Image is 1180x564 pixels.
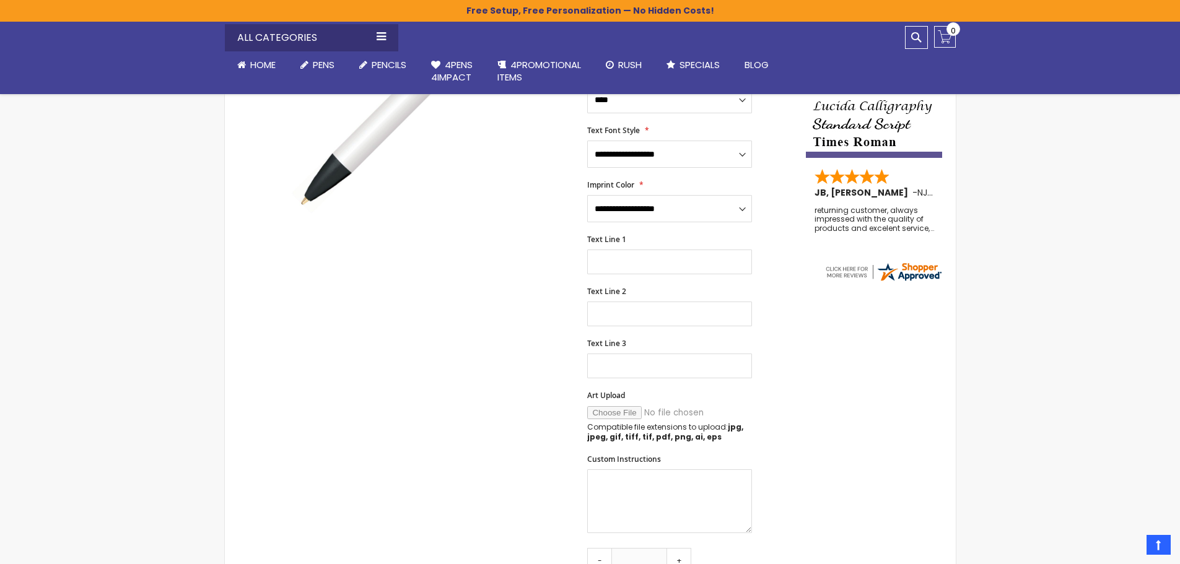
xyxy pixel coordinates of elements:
[824,261,943,283] img: 4pens.com widget logo
[587,454,661,464] span: Custom Instructions
[654,51,732,79] a: Specials
[824,275,943,285] a: 4pens.com certificate URL
[288,51,347,79] a: Pens
[587,234,626,245] span: Text Line 1
[618,58,642,71] span: Rush
[587,390,625,401] span: Art Upload
[680,58,720,71] span: Specials
[225,51,288,79] a: Home
[732,51,781,79] a: Blog
[934,26,956,48] a: 0
[815,186,912,199] span: JB, [PERSON_NAME]
[225,24,398,51] div: All Categories
[497,58,581,84] span: 4PROMOTIONAL ITEMS
[431,58,473,84] span: 4Pens 4impact
[347,51,419,79] a: Pencils
[313,58,334,71] span: Pens
[917,186,933,199] span: NJ
[587,286,626,297] span: Text Line 2
[815,206,935,233] div: returning customer, always impressed with the quality of products and excelent service, will retu...
[587,125,640,136] span: Text Font Style
[593,51,654,79] a: Rush
[745,58,769,71] span: Blog
[1078,531,1180,564] iframe: Google Customer Reviews
[372,58,406,71] span: Pencils
[250,58,276,71] span: Home
[587,180,634,190] span: Imprint Color
[587,422,752,442] p: Compatible file extensions to upload:
[587,338,626,349] span: Text Line 3
[806,38,942,158] img: font-personalization-examples
[912,186,1020,199] span: - ,
[951,25,956,37] span: 0
[419,51,485,92] a: 4Pens4impact
[485,51,593,92] a: 4PROMOTIONALITEMS
[587,422,743,442] strong: jpg, jpeg, gif, tiff, tif, pdf, png, ai, eps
